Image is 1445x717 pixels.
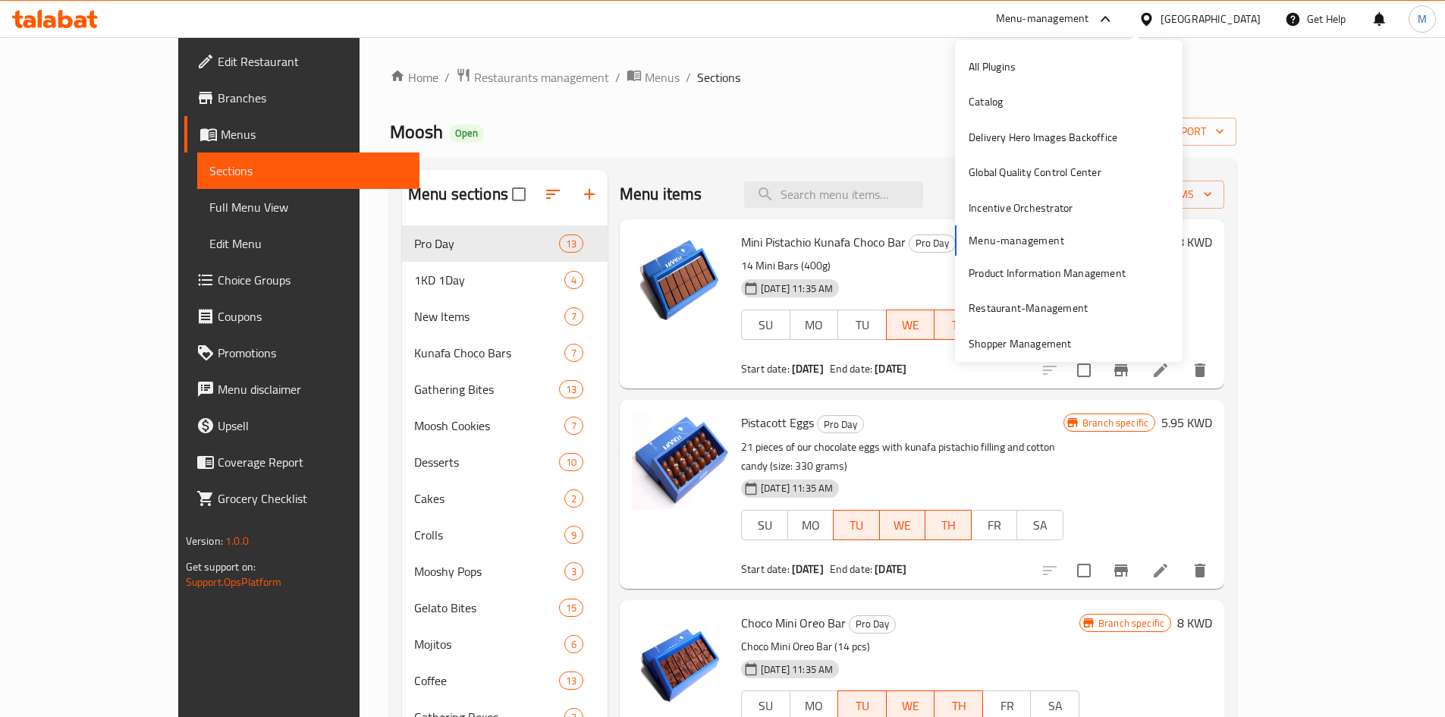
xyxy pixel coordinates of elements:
span: Branch specific [1092,616,1170,631]
span: Coffee [414,671,559,690]
p: 14 Mini Bars (400g) [741,256,1079,275]
button: delete [1182,552,1218,589]
div: Open [449,124,484,143]
button: FR [971,510,1018,540]
div: items [564,417,583,435]
span: Branch specific [1076,416,1154,430]
div: items [559,599,583,617]
a: Coverage Report [184,444,419,480]
span: SA [1023,514,1057,536]
div: Gelato Bites [414,599,559,617]
span: Kunafa Choco Bars [414,344,564,362]
span: Branches [218,89,407,107]
span: Crolls [414,526,564,544]
div: Mooshy Pops [414,562,564,580]
div: 1KD 1Day [414,271,564,289]
span: Grocery Checklist [218,489,407,508]
span: Start date: [741,359,790,379]
a: Support.OpsPlatform [186,572,282,592]
div: items [564,271,583,289]
button: export [1139,118,1236,146]
span: M [1418,11,1427,27]
span: Mini Pistachio Kunafa Choco Bar [741,231,906,253]
span: Full Menu View [209,198,407,216]
img: Choco Mini Oreo Bar [632,612,729,709]
span: Pro Day [850,615,895,633]
p: 21 pieces of our chocolate eggs with kunafa pistachio filling and cotton candy (size: 330 grams) [741,438,1063,476]
span: Upsell [218,417,407,435]
button: Branch-specific-item [1103,352,1139,388]
b: [DATE] [792,559,824,579]
button: delete [1182,352,1218,388]
a: Menus [627,68,680,87]
div: items [559,234,583,253]
span: SA [1037,695,1073,717]
span: SU [748,314,784,336]
button: TU [837,310,887,340]
span: Moosh Cookies [414,417,564,435]
span: Get support on: [186,557,256,577]
span: Sort sections [535,176,571,212]
span: Moosh [390,115,443,149]
span: Manage items [1104,185,1212,204]
div: items [564,562,583,580]
div: 1KD 1Day4 [402,262,608,298]
span: Mojitos [414,635,564,653]
div: items [564,344,583,362]
span: TU [844,314,881,336]
span: Edit Menu [209,234,407,253]
span: 6 [565,637,583,652]
div: Gelato Bites15 [402,590,608,626]
div: items [564,526,583,544]
div: New Items7 [402,298,608,335]
h2: Menu sections [408,183,508,206]
button: SA [1016,510,1063,540]
div: Shopper Management [969,335,1072,352]
span: Promotions [218,344,407,362]
h6: 8 KWD [1177,612,1212,634]
div: Catalog [969,93,1003,110]
span: [DATE] 11:35 AM [755,662,839,677]
div: Menu-management [996,10,1089,28]
span: TH [941,695,977,717]
span: 2 [565,492,583,506]
a: Coupons [184,298,419,335]
input: search [744,181,923,208]
div: New Items [414,307,564,325]
span: Coupons [218,307,407,325]
p: Choco Mini Oreo Bar (14 pcs) [741,637,1079,656]
span: 3 [565,564,583,579]
span: Sections [697,68,740,86]
div: Moosh Cookies7 [402,407,608,444]
span: 15 [560,601,583,615]
div: Product Information Management [969,265,1126,281]
span: 1.0.0 [225,531,249,551]
span: MO [796,314,833,336]
a: Upsell [184,407,419,444]
span: Desserts [414,453,559,471]
h6: 5.95 KWD [1161,412,1212,433]
span: End date: [830,559,872,579]
div: Pro Day [849,615,896,634]
span: End date: [830,359,872,379]
b: [DATE] [875,559,906,579]
a: Edit menu item [1151,561,1170,580]
a: Menu disclaimer [184,371,419,407]
div: Delivery Hero Images Backoffice [969,129,1117,146]
div: Mojitos6 [402,626,608,662]
span: [DATE] 11:35 AM [755,481,839,495]
span: Gathering Bites [414,380,559,398]
span: Cakes [414,489,564,508]
a: Full Menu View [197,189,419,225]
span: WE [893,695,929,717]
b: [DATE] [792,359,824,379]
div: Cakes2 [402,480,608,517]
button: TH [925,510,972,540]
span: Pistacott Eggs [741,411,814,434]
span: WE [893,314,929,336]
span: FR [989,695,1026,717]
span: Menus [645,68,680,86]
